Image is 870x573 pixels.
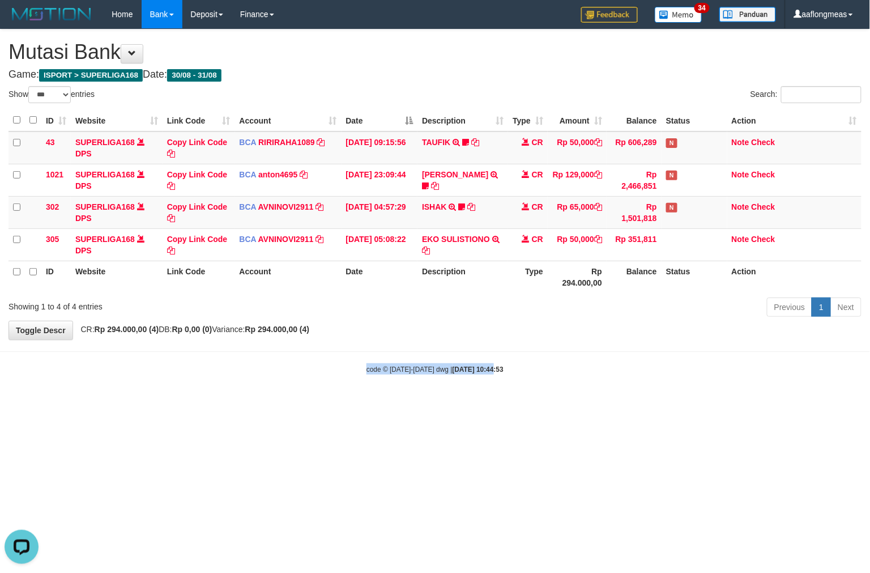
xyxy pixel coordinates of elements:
th: Link Code [163,261,235,293]
th: Date [342,261,418,293]
div: Showing 1 to 4 of 4 entries [8,296,354,312]
a: Check [752,202,775,211]
td: DPS [71,228,163,261]
th: Amount: activate to sort column ascending [548,109,607,131]
h4: Game: Date: [8,69,862,80]
td: Rp 50,000 [548,228,607,261]
a: Check [752,170,775,179]
th: Account: activate to sort column ascending [235,109,342,131]
span: 34 [694,3,710,13]
a: Copy TAUFIK to clipboard [471,138,479,147]
a: 1 [812,298,831,317]
a: Copy SRI BASUKI to clipboard [431,181,439,190]
td: Rp 2,466,851 [607,164,662,196]
span: 305 [46,235,59,244]
th: Action [727,261,862,293]
span: CR [532,138,543,147]
td: Rp 1,501,818 [607,196,662,228]
a: AVNINOVI2911 [258,235,314,244]
td: DPS [71,164,163,196]
a: Copy AVNINOVI2911 to clipboard [315,202,323,211]
a: SUPERLIGA168 [75,202,135,211]
td: [DATE] 23:09:44 [342,164,418,196]
a: Previous [767,298,812,317]
label: Search: [750,86,862,103]
th: Balance [607,109,662,131]
small: code © [DATE]-[DATE] dwg | [366,366,504,373]
a: Copy RIRIRAHA1089 to clipboard [317,138,325,147]
span: 43 [46,138,55,147]
a: AVNINOVI2911 [258,202,314,211]
span: BCA [240,170,257,179]
th: Action: activate to sort column ascending [727,109,862,131]
td: Rp 606,289 [607,131,662,164]
th: Account [235,261,342,293]
span: CR [532,202,543,211]
a: Copy Link Code [167,170,228,190]
td: Rp 129,000 [548,164,607,196]
a: Copy Rp 50,000 to clipboard [594,235,602,244]
th: Status [662,109,727,131]
th: Type: activate to sort column ascending [508,109,548,131]
a: anton4695 [258,170,297,179]
a: SUPERLIGA168 [75,235,135,244]
a: Check [752,138,775,147]
span: BCA [240,202,257,211]
span: ISPORT > SUPERLIGA168 [39,69,143,82]
img: Button%20Memo.svg [655,7,702,23]
th: Balance [607,261,662,293]
h1: Mutasi Bank [8,41,862,63]
a: Copy Rp 65,000 to clipboard [594,202,602,211]
button: Open LiveChat chat widget [5,5,39,39]
a: Copy Rp 129,000 to clipboard [594,170,602,179]
strong: Rp 294.000,00 (4) [95,325,159,334]
a: [PERSON_NAME] [422,170,488,179]
td: Rp 351,811 [607,228,662,261]
img: Feedback.jpg [581,7,638,23]
a: Toggle Descr [8,321,73,340]
th: Description: activate to sort column ascending [417,109,508,131]
span: Has Note [666,138,677,148]
a: Copy Link Code [167,202,228,223]
a: Note [732,202,749,211]
a: Next [830,298,862,317]
a: Copy Rp 50,000 to clipboard [594,138,602,147]
span: 30/08 - 31/08 [167,69,221,82]
th: Description [417,261,508,293]
a: Note [732,138,749,147]
span: CR [532,170,543,179]
th: Type [508,261,548,293]
a: Copy ISHAK to clipboard [467,202,475,211]
td: Rp 65,000 [548,196,607,228]
th: Website: activate to sort column ascending [71,109,163,131]
a: Copy EKO SULISTIONO to clipboard [422,246,430,255]
a: Note [732,170,749,179]
a: ISHAK [422,202,447,211]
strong: [DATE] 10:44:53 [453,366,504,373]
td: [DATE] 04:57:29 [342,196,418,228]
strong: Rp 0,00 (0) [172,325,212,334]
a: Copy Link Code [167,138,228,158]
a: RIRIRAHA1089 [258,138,315,147]
span: BCA [240,235,257,244]
th: Status [662,261,727,293]
a: TAUFIK [422,138,450,147]
a: Note [732,235,749,244]
img: panduan.png [719,7,776,22]
td: DPS [71,131,163,164]
td: [DATE] 09:15:56 [342,131,418,164]
th: ID: activate to sort column ascending [41,109,71,131]
input: Search: [781,86,862,103]
th: Link Code: activate to sort column ascending [163,109,235,131]
label: Show entries [8,86,95,103]
span: CR [532,235,543,244]
span: CR: DB: Variance: [75,325,310,334]
a: SUPERLIGA168 [75,138,135,147]
a: Copy AVNINOVI2911 to clipboard [315,235,323,244]
th: Website [71,261,163,293]
a: EKO SULISTIONO [422,235,490,244]
th: ID [41,261,71,293]
td: DPS [71,196,163,228]
span: 1021 [46,170,63,179]
a: SUPERLIGA168 [75,170,135,179]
